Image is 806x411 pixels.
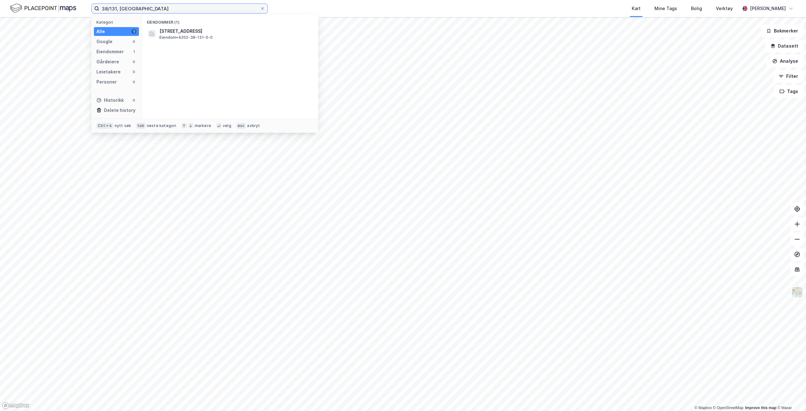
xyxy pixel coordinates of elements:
[767,55,803,67] button: Analyse
[96,78,117,86] div: Personer
[2,402,30,409] a: Mapbox homepage
[96,58,119,66] div: Gårdeiere
[773,70,803,83] button: Filter
[96,38,112,45] div: Google
[791,286,803,298] img: Z
[115,123,131,128] div: nytt søk
[142,15,318,26] div: Eiendommer (1)
[761,25,803,37] button: Bokmerker
[96,96,124,104] div: Historikk
[131,79,136,84] div: 0
[96,28,105,35] div: Alle
[713,406,744,410] a: OpenStreetMap
[247,123,260,128] div: avbryt
[131,98,136,103] div: 0
[96,123,113,129] div: Ctrl + k
[694,406,712,410] a: Mapbox
[131,59,136,64] div: 0
[136,123,146,129] div: tab
[96,48,124,55] div: Eiendommer
[131,49,136,54] div: 1
[104,107,135,114] div: Delete history
[147,123,176,128] div: neste kategori
[745,406,776,410] a: Improve this map
[691,5,702,12] div: Bolig
[654,5,677,12] div: Mine Tags
[96,68,121,76] div: Leietakere
[632,5,641,12] div: Kart
[195,123,211,128] div: markere
[131,39,136,44] div: 0
[236,123,246,129] div: esc
[131,29,136,34] div: 1
[99,4,260,13] input: Søk på adresse, matrikkel, gårdeiere, leietakere eller personer
[774,381,806,411] iframe: Chat Widget
[774,381,806,411] div: Kontrollprogram for chat
[96,20,139,25] div: Kategori
[223,123,231,128] div: velg
[750,5,786,12] div: [PERSON_NAME]
[131,69,136,74] div: 0
[716,5,733,12] div: Verktøy
[774,85,803,98] button: Tags
[765,40,803,52] button: Datasett
[159,27,311,35] span: [STREET_ADDRESS]
[159,35,213,40] span: Eiendom • 4202-38-131-0-0
[10,3,76,14] img: logo.f888ab2527a4732fd821a326f86c7f29.svg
